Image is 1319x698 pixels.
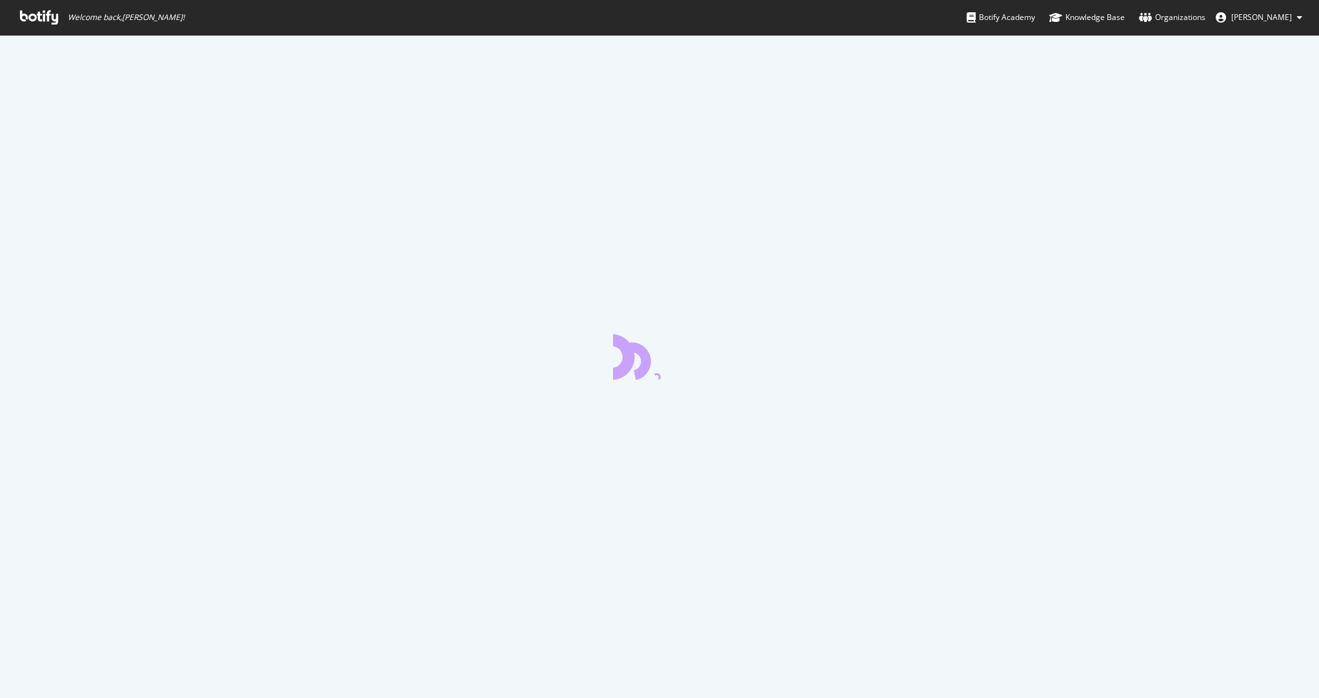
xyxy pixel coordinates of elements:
[613,333,706,380] div: animation
[1231,12,1292,23] span: Tim Manalo
[68,12,185,23] span: Welcome back, [PERSON_NAME] !
[1049,11,1125,24] div: Knowledge Base
[1205,7,1313,28] button: [PERSON_NAME]
[1139,11,1205,24] div: Organizations
[967,11,1035,24] div: Botify Academy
